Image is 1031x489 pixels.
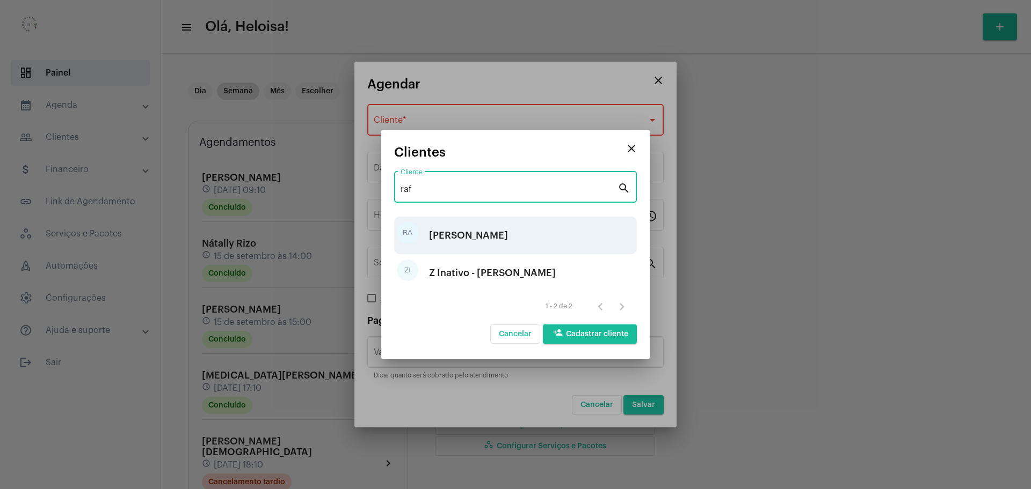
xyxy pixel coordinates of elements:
[543,324,637,344] button: Cadastrar cliente
[551,330,628,338] span: Cadastrar cliente
[401,184,618,194] input: Pesquisar cliente
[499,330,532,338] span: Cancelar
[429,219,508,251] div: [PERSON_NAME]
[397,222,418,243] div: RA
[590,296,611,317] button: Página anterior
[546,303,572,310] div: 1 - 2 de 2
[490,324,540,344] button: Cancelar
[429,257,556,289] div: Z Inativo - [PERSON_NAME]
[394,145,446,159] span: Clientes
[611,296,633,317] button: Próxima página
[397,260,418,281] div: ZI
[625,142,638,155] mat-icon: close
[551,328,564,340] mat-icon: person_add
[618,181,630,194] mat-icon: search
